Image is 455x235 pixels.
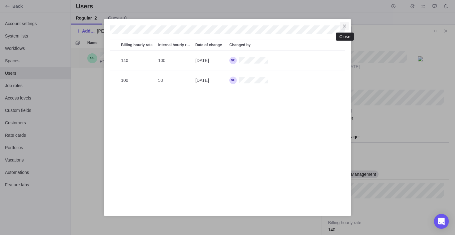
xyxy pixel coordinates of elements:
span: 100 [158,57,165,64]
div: 100 [156,51,193,70]
span: Close [340,22,349,30]
span: 50 [158,77,163,83]
span: [DATE] [195,77,209,83]
span: Billing hourly rate [121,42,153,48]
div: Nicolas Cerezo [227,70,325,90]
div: Billing hourly rate [119,39,156,50]
span: Internal hourly rate [158,42,190,48]
span: Date of change [195,42,222,48]
div: 50 [156,70,193,90]
div: Close [339,34,350,39]
div: Changed by [227,51,325,70]
div: Rate history for Sara Schotanus [104,19,351,216]
span: 140 [121,57,128,64]
span: [DATE] [195,57,209,64]
div: Date of change [193,70,227,90]
div: Internal hourly rate [156,70,193,90]
div: Internal hourly rate [156,51,193,70]
span: 100 [121,77,128,83]
div: Internal hourly rate [156,39,193,50]
div: 100 [119,70,156,90]
div: grid [110,51,345,210]
div: Open Intercom Messenger [434,214,449,229]
div: 140 [119,51,156,70]
div: Changed by [227,39,325,50]
div: Date of change [193,51,227,70]
div: Nicolas Cerezo [227,51,325,70]
div: Billing hourly rate [119,70,156,90]
div: Changed by [227,70,325,90]
div: Billing hourly rate [119,51,156,70]
span: Changed by [229,42,251,48]
div: Date of change [193,39,227,50]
